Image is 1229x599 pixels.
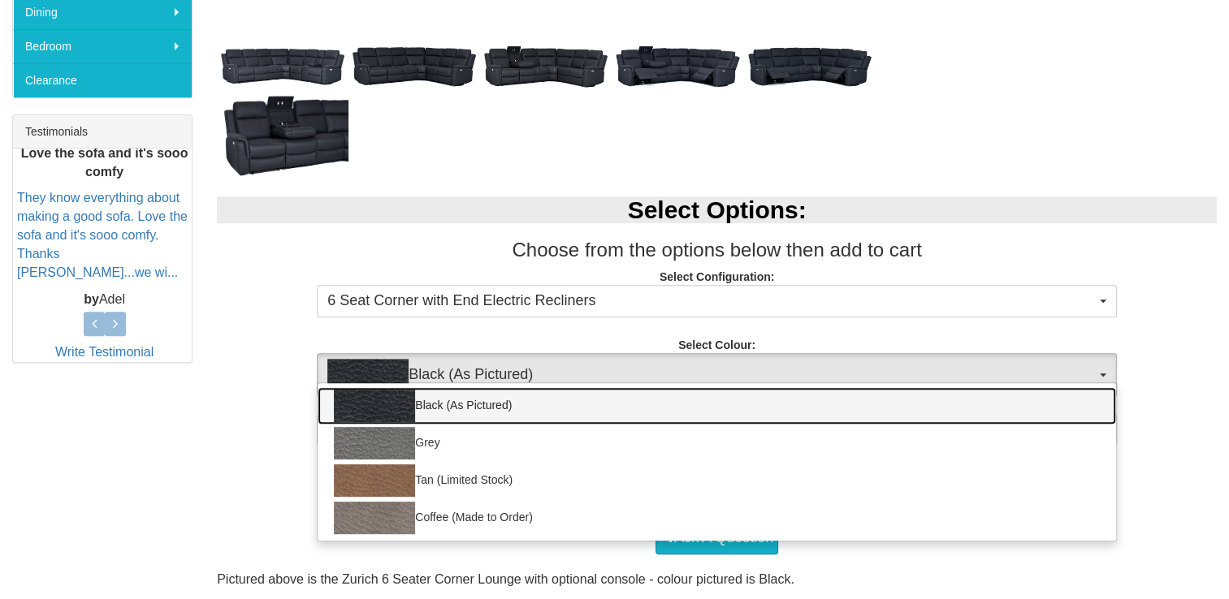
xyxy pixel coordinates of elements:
[327,291,1096,312] span: 6 Seat Corner with End Electric Recliners
[318,387,1116,424] a: Black (As Pictured)
[217,239,1217,261] h3: Choose from the options below then add to cart
[334,464,415,497] img: Tan (Limited Stock)
[318,424,1116,462] a: Grey
[334,390,415,422] img: Black (As Pictured)
[13,115,192,149] div: Testimonials
[317,353,1117,397] button: Black (As Pictured)Black (As Pictured)
[327,359,409,391] img: Black (As Pictured)
[334,502,415,534] img: Coffee (Made to Order)
[17,290,192,308] p: Adel
[17,191,188,278] a: They know everything about making a good sofa. Love the sofa and it's sooo comfy. Thanks [PERSON_...
[55,345,154,359] a: Write Testimonial
[334,427,415,459] img: Grey
[628,196,807,223] b: Select Options:
[318,462,1116,499] a: Tan (Limited Stock)
[660,270,775,283] strong: Select Configuration:
[317,285,1117,317] button: 6 Seat Corner with End Electric Recliners
[327,359,1096,391] span: Black (As Pictured)
[84,291,99,305] b: by
[13,63,192,97] a: Clearance
[21,145,188,178] b: Love the sofa and it's sooo comfy
[318,499,1116,537] a: Coffee (Made to Order)
[678,338,755,351] strong: Select Colour:
[13,29,192,63] a: Bedroom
